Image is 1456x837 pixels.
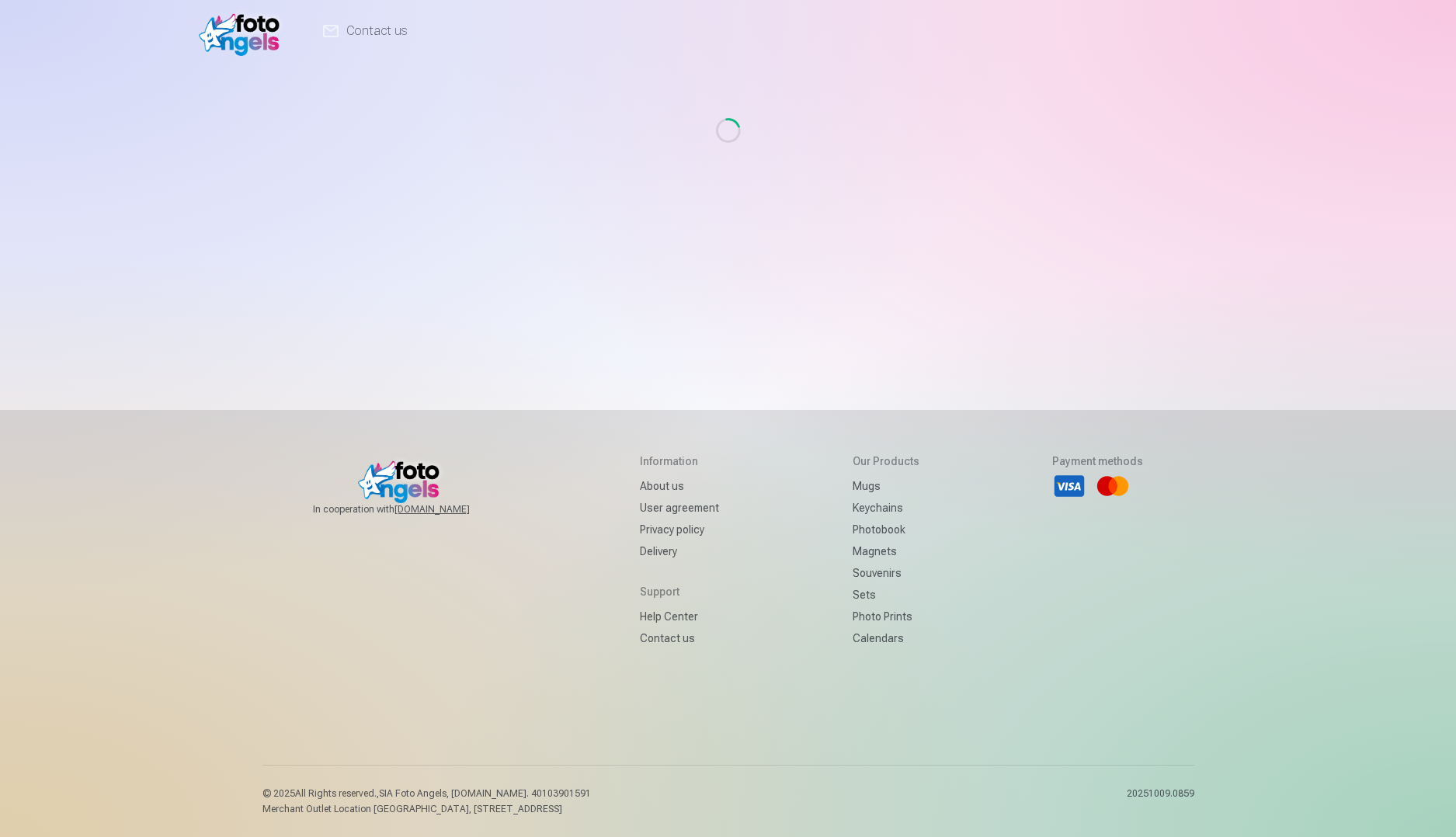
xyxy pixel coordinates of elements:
[262,787,591,800] p: © 2025 All Rights reserved. ,
[1052,469,1086,503] li: Visa
[640,497,719,519] a: User agreement
[853,627,919,649] a: Calendars
[853,519,919,540] a: Photobook
[853,562,919,584] a: Souvenirs
[853,540,919,562] a: Magnets
[1052,453,1143,469] h5: Payment methods
[640,627,719,649] a: Contact us
[640,453,719,469] h5: Information
[853,584,919,606] a: Sets
[262,803,591,815] p: Merchant Outlet Location [GEOGRAPHIC_DATA], [STREET_ADDRESS]
[640,475,719,497] a: About us
[853,606,919,627] a: Photo prints
[199,6,288,56] img: /v1
[379,788,591,799] span: SIA Foto Angels, [DOMAIN_NAME]. 40103901591
[853,475,919,497] a: Mugs
[313,503,507,516] span: In cooperation with
[853,453,919,469] h5: Our products
[640,606,719,627] a: Help Center
[1127,787,1194,815] p: 20251009.0859
[640,540,719,562] a: Delivery
[1096,469,1130,503] li: Mastercard
[853,497,919,519] a: Keychains
[640,519,719,540] a: Privacy policy
[640,584,719,599] h5: Support
[394,503,507,516] a: [DOMAIN_NAME]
